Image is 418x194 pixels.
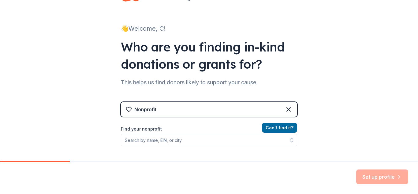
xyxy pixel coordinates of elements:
[121,38,297,73] div: Who are you finding in-kind donations or grants for?
[121,78,297,87] div: This helps us find donors likely to support your cause.
[121,134,297,146] input: Search by name, EIN, or city
[134,106,156,113] div: Nonprofit
[121,24,297,33] div: 👋 Welcome, C!
[121,125,297,133] label: Find your nonprofit
[262,123,297,133] button: Can't find it?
